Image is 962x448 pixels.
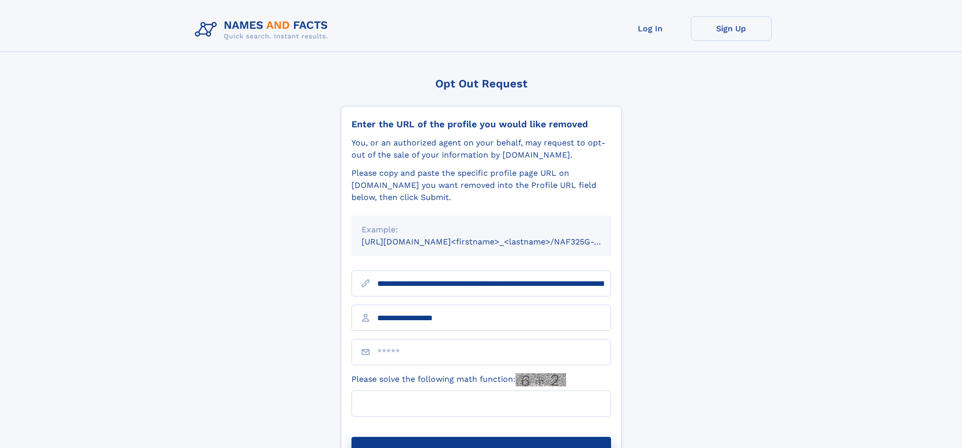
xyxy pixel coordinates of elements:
[341,77,622,90] div: Opt Out Request
[610,16,691,41] a: Log In
[351,167,611,204] div: Please copy and paste the specific profile page URL on [DOMAIN_NAME] you want removed into the Pr...
[362,224,601,236] div: Example:
[351,119,611,130] div: Enter the URL of the profile you would like removed
[191,16,336,43] img: Logo Names and Facts
[362,237,630,246] small: [URL][DOMAIN_NAME]<firstname>_<lastname>/NAF325G-xxxxxxxx
[691,16,772,41] a: Sign Up
[351,373,566,386] label: Please solve the following math function:
[351,137,611,161] div: You, or an authorized agent on your behalf, may request to opt-out of the sale of your informatio...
